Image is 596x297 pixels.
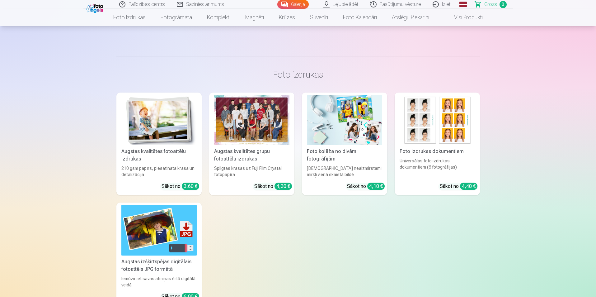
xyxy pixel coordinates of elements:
[199,9,238,26] a: Komplekti
[209,93,294,195] a: Augstas kvalitātes grupu fotoattēlu izdrukasSpilgtas krāsas uz Fuji Film Crystal fotopapīraSākot ...
[437,9,490,26] a: Visi produkti
[303,9,336,26] a: Suvenīri
[121,205,197,255] img: Augstas izšķirtspējas digitālais fotoattēls JPG formātā
[86,2,105,13] img: /fa1
[119,258,199,273] div: Augstas izšķirtspējas digitālais fotoattēls JPG formātā
[336,9,384,26] a: Foto kalendāri
[440,183,477,190] div: Sākot no
[153,9,199,26] a: Fotogrāmata
[307,95,382,145] img: Foto kolāža no divām fotogrāfijām
[397,158,477,178] div: Universālas foto izdrukas dokumentiem (6 fotogrāfijas)
[347,183,385,190] div: Sākot no
[395,93,480,195] a: Foto izdrukas dokumentiemFoto izdrukas dokumentiemUniversālas foto izdrukas dokumentiem (6 fotogr...
[116,93,202,195] a: Augstas kvalitātes fotoattēlu izdrukasAugstas kvalitātes fotoattēlu izdrukas210 gsm papīrs, piesā...
[254,183,292,190] div: Sākot no
[304,165,385,178] div: [DEMOGRAPHIC_DATA] neaizmirstami mirkļi vienā skaistā bildē
[119,148,199,163] div: Augstas kvalitātes fotoattēlu izdrukas
[212,148,292,163] div: Augstas kvalitātes grupu fotoattēlu izdrukas
[162,183,199,190] div: Sākot no
[119,165,199,178] div: 210 gsm papīrs, piesātināta krāsa un detalizācija
[397,148,477,155] div: Foto izdrukas dokumentiem
[304,148,385,163] div: Foto kolāža no divām fotogrāfijām
[121,95,197,145] img: Augstas kvalitātes fotoattēlu izdrukas
[460,183,477,190] div: 4,40 €
[119,275,199,288] div: Iemūžiniet savas atmiņas ērtā digitālā veidā
[121,69,475,80] h3: Foto izdrukas
[182,183,199,190] div: 3,60 €
[400,95,475,145] img: Foto izdrukas dokumentiem
[484,1,497,8] span: Grozs
[106,9,153,26] a: Foto izdrukas
[271,9,303,26] a: Krūzes
[238,9,271,26] a: Magnēti
[302,93,387,195] a: Foto kolāža no divām fotogrāfijāmFoto kolāža no divām fotogrāfijām[DEMOGRAPHIC_DATA] neaizmirstam...
[367,183,385,190] div: 4,10 €
[384,9,437,26] a: Atslēgu piekariņi
[275,183,292,190] div: 4,30 €
[500,1,507,8] span: 0
[212,165,292,178] div: Spilgtas krāsas uz Fuji Film Crystal fotopapīra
